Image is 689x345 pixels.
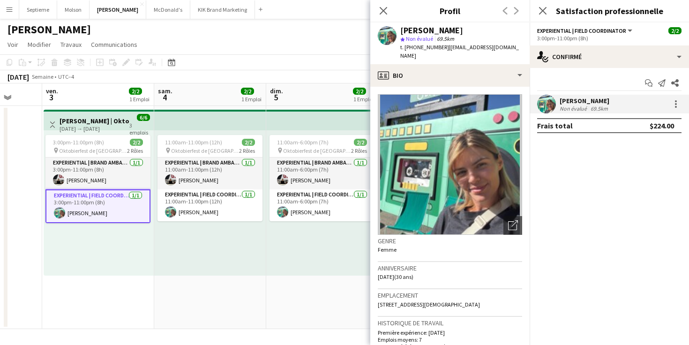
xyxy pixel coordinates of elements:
[58,73,74,80] div: UTC−4
[28,40,51,49] span: Modifier
[277,139,329,146] span: 11:00am-6:00pm (7h)
[59,147,127,154] span: Oktobierfest de [GEOGRAPHIC_DATA]
[378,336,522,343] p: Emplois moyens: 7
[269,92,283,103] span: 5
[354,139,367,146] span: 2/2
[378,329,522,336] p: Première expérience: [DATE]
[353,88,366,95] span: 2/2
[165,139,222,146] span: 11:00am-11:00pm (12h)
[560,105,589,112] div: Non évalué
[650,121,674,130] div: $224.00
[370,5,530,17] h3: Profil
[91,40,137,49] span: Communications
[242,139,255,146] span: 2/2
[45,135,150,223] app-job-card: 3:00pm-11:00pm (8h)2/2 Oktobierfest de [GEOGRAPHIC_DATA]2 RôlesExperiential | Brand Ambassador1/1...
[537,35,682,42] div: 3:00pm-11:00pm (8h)
[378,264,522,272] h3: Anniversaire
[31,73,54,87] span: Semaine 40
[351,147,367,154] span: 2 Rôles
[560,97,610,105] div: [PERSON_NAME]
[45,92,58,103] span: 3
[283,147,351,154] span: Oktobierfest de [GEOGRAPHIC_DATA]
[130,139,143,146] span: 2/2
[7,22,91,37] h1: [PERSON_NAME]
[157,189,262,221] app-card-role: Experiential | Field Coordinator1/111:00am-11:00pm (12h)[PERSON_NAME]
[378,94,522,235] img: Avatar ou photo de l'équipe
[530,45,689,68] div: Confirmé
[668,27,682,34] span: 2/2
[7,72,29,82] div: [DATE]
[353,96,374,103] div: 1 Emploi
[46,87,58,95] span: ven.
[406,35,433,42] span: Non évalué
[45,189,150,223] app-card-role: Experiential | Field Coordinator1/13:00pm-11:00pm (8h)[PERSON_NAME]
[400,26,463,35] div: [PERSON_NAME]
[378,273,413,280] span: [DATE] (30 ans)
[90,0,146,19] button: [PERSON_NAME]
[60,117,129,125] h3: [PERSON_NAME] | Oktobierfest ([GEOGRAPHIC_DATA], [GEOGRAPHIC_DATA])
[270,87,283,95] span: dim.
[378,291,522,300] h3: Emplacement
[129,121,150,136] div: 3 emplois
[158,87,172,95] span: sam.
[378,237,522,245] h3: Genre
[7,40,18,49] span: Voir
[171,147,239,154] span: Oktobierfest de [GEOGRAPHIC_DATA]
[378,301,480,308] span: [STREET_ADDRESS][DEMOGRAPHIC_DATA]
[241,96,262,103] div: 1 Emploi
[537,121,573,130] div: Frais total
[60,125,129,132] div: [DATE] → [DATE]
[4,38,22,51] a: Voir
[157,92,172,103] span: 4
[129,96,150,103] div: 1 Emploi
[378,246,397,253] span: Femme
[87,38,141,51] a: Communications
[19,0,57,19] button: Septieme
[127,147,143,154] span: 2 Rôles
[270,189,374,221] app-card-role: Experiential | Field Coordinator1/111:00am-6:00pm (7h)[PERSON_NAME]
[241,88,254,95] span: 2/2
[589,105,610,112] div: 69.5km
[537,27,626,34] span: Experiential | Field Coordinator
[57,0,90,19] button: Molson
[270,135,374,221] app-job-card: 11:00am-6:00pm (7h)2/2 Oktobierfest de [GEOGRAPHIC_DATA]2 RôlesExperiential | Brand Ambassador1/1...
[370,64,530,87] div: Bio
[400,44,449,51] span: t. [PHONE_NUMBER]
[157,157,262,189] app-card-role: Experiential | Brand Ambassador1/111:00am-11:00pm (12h)[PERSON_NAME]
[53,139,104,146] span: 3:00pm-11:00pm (8h)
[45,157,150,189] app-card-role: Experiential | Brand Ambassador1/13:00pm-11:00pm (8h)[PERSON_NAME]
[24,38,55,51] a: Modifier
[157,135,262,221] app-job-card: 11:00am-11:00pm (12h)2/2 Oktobierfest de [GEOGRAPHIC_DATA]2 RôlesExperiential | Brand Ambassador1...
[503,216,522,235] div: Ouvrir les photos pop-in
[537,27,634,34] button: Experiential | Field Coordinator
[57,38,85,51] a: Travaux
[400,44,519,59] span: | [EMAIL_ADDRESS][DOMAIN_NAME]
[137,114,150,121] span: 6/6
[530,5,689,17] h3: Satisfaction professionnelle
[270,157,374,189] app-card-role: Experiential | Brand Ambassador1/111:00am-6:00pm (7h)[PERSON_NAME]
[129,88,142,95] span: 2/2
[435,35,456,42] span: 69.5km
[239,147,255,154] span: 2 Rôles
[190,0,255,19] button: KIK Brand Marketing
[146,0,190,19] button: McDonald's
[60,40,82,49] span: Travaux
[378,319,522,327] h3: Historique de travail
